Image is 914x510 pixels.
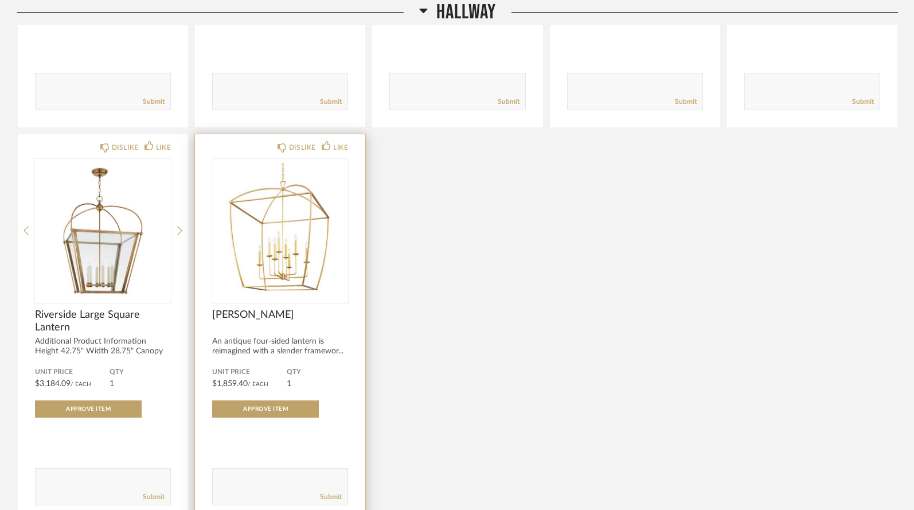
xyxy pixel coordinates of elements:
span: Approve Item [66,406,111,412]
a: Submit [675,97,697,107]
span: 1 [287,380,291,388]
img: undefined [35,159,171,302]
div: An antique four-sided lantern is reimagined with a slender framewor... [212,337,348,356]
a: Submit [143,97,165,107]
span: / Each [71,381,91,387]
span: 1 [110,380,114,388]
img: undefined [212,159,348,302]
a: Submit [320,492,342,502]
span: QTY [287,368,348,377]
a: Submit [498,97,520,107]
button: Approve Item [35,400,142,418]
a: Submit [320,97,342,107]
span: QTY [110,368,171,377]
div: LIKE [156,142,171,153]
div: LIKE [333,142,348,153]
span: $1,859.40 [212,380,248,388]
span: Unit Price [212,368,287,377]
a: Submit [852,97,874,107]
a: Submit [143,492,165,502]
span: Riverside Large Square Lantern [35,309,171,334]
span: Approve Item [243,406,288,412]
div: DISLIKE [289,142,316,153]
span: $3,184.09 [35,380,71,388]
div: DISLIKE [112,142,139,153]
span: [PERSON_NAME] [212,309,348,321]
span: Unit Price [35,368,110,377]
div: Additional Product Information Height 42.75" Width 28.75" Canopy 7" Rou... [35,337,171,366]
span: / Each [248,381,268,387]
button: Approve Item [212,400,319,418]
